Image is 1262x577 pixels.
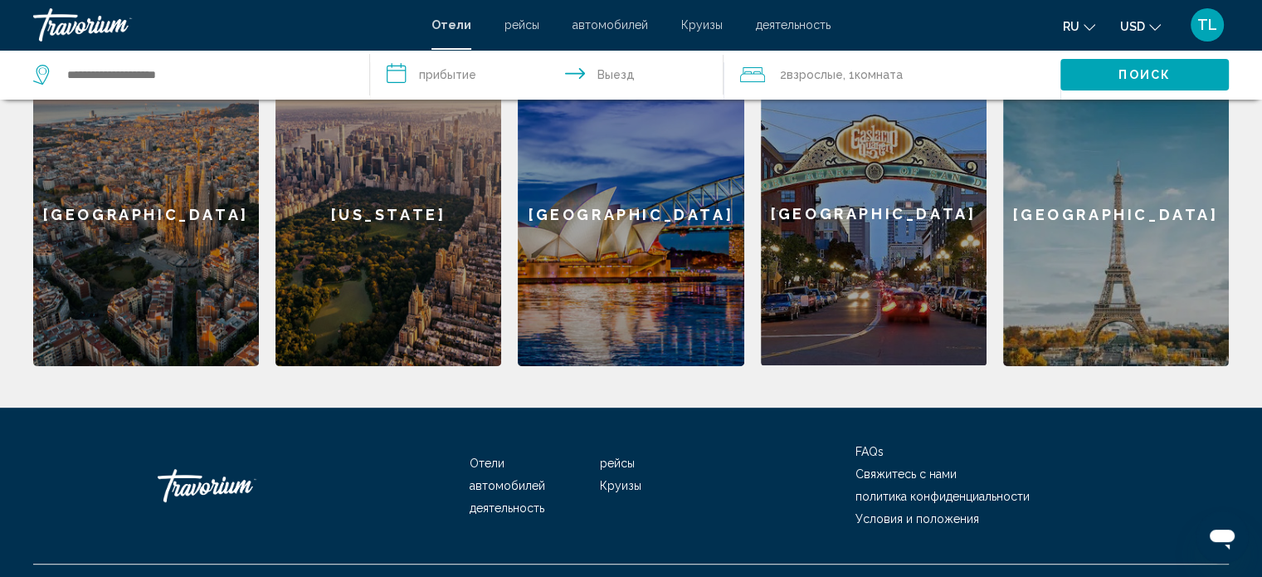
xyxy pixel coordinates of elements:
[158,461,324,511] a: Travorium
[470,479,545,492] a: автомобилей
[855,68,903,81] span: Комната
[275,62,501,366] a: [US_STATE]
[431,18,471,32] a: Отели
[724,50,1060,100] button: Travelers: 2 adults, 0 children
[370,50,724,100] button: Check in and out dates
[1003,62,1229,366] a: [GEOGRAPHIC_DATA]
[1197,17,1217,33] span: TL
[855,467,957,481] a: Свяжитесь с нами
[855,445,884,458] a: FAQs
[681,18,723,32] a: Круизы
[1063,20,1079,33] span: ru
[1186,7,1229,42] button: User Menu
[787,68,843,81] span: Взрослые
[470,457,504,470] a: Отели
[600,479,641,492] a: Круизы
[470,501,544,515] a: деятельность
[1063,14,1095,38] button: Change language
[843,63,903,86] span: , 1
[600,457,635,470] a: рейсы
[1060,59,1229,90] button: Поиск
[1120,14,1161,38] button: Change currency
[855,512,979,526] a: Условия и положения
[504,18,539,32] a: рейсы
[761,62,987,366] a: [GEOGRAPHIC_DATA]
[573,18,648,32] a: автомобилей
[33,62,259,366] a: [GEOGRAPHIC_DATA]
[518,62,743,366] a: [GEOGRAPHIC_DATA]
[855,490,1030,503] a: политика конфиденциальности
[1118,69,1171,82] span: Поиск
[1196,511,1249,564] iframe: Кнопка запуска окна обмена сообщениями
[761,62,987,365] div: [GEOGRAPHIC_DATA]
[756,18,831,32] a: деятельность
[780,63,843,86] span: 2
[33,8,415,42] a: Travorium
[1120,20,1145,33] span: USD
